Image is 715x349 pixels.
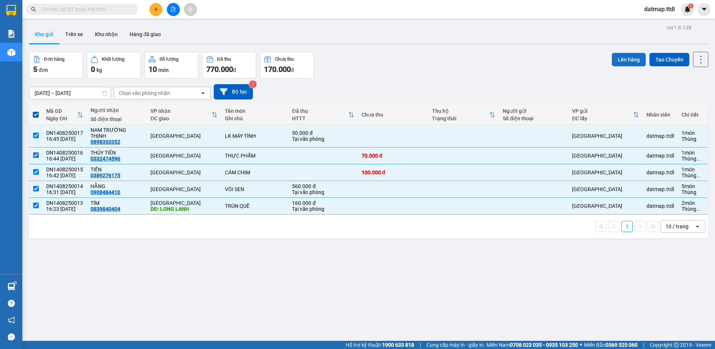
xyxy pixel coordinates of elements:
[46,189,83,195] div: 16:31 [DATE]
[701,6,708,13] span: caret-down
[688,3,693,9] sup: 1
[8,317,15,324] span: notification
[225,186,285,192] div: VÒI SEN
[291,67,294,73] span: đ
[503,115,565,121] div: Số điện thoại
[580,343,582,346] span: ⚪️
[292,200,354,206] div: 160.000 đ
[150,169,217,175] div: [GEOGRAPHIC_DATA]
[225,169,285,175] div: CÁM CHIM
[158,67,169,73] span: món
[59,25,89,43] button: Trên xe
[681,183,704,189] div: 5 món
[90,189,120,195] div: 0908484410
[200,90,206,96] svg: open
[684,6,691,13] img: icon-new-feature
[90,183,143,189] div: HẰNG
[144,52,198,79] button: Số lượng10món
[362,112,425,118] div: Chưa thu
[292,108,348,114] div: Đã thu
[150,153,217,159] div: [GEOGRAPHIC_DATA]
[8,333,15,340] span: message
[46,183,83,189] div: DN1408250014
[124,25,167,43] button: Hàng đã giao
[214,84,253,99] button: Bộ lọc
[643,341,644,349] span: |
[29,52,83,79] button: Đơn hàng5đơn
[233,67,236,73] span: đ
[225,133,285,139] div: LK MÁY TÍNH
[503,108,565,114] div: Người gửi
[572,153,639,159] div: [GEOGRAPHIC_DATA]
[572,169,639,175] div: [GEOGRAPHIC_DATA]
[149,3,162,16] button: plus
[41,5,129,13] input: Tìm tên, số ĐT hoặc mã đơn
[681,166,704,172] div: 1 món
[681,150,704,156] div: 1 món
[6,5,16,16] img: logo-vxr
[90,206,120,212] div: 0839840404
[51,32,99,56] li: VP [GEOGRAPHIC_DATA]
[46,206,83,212] div: 16:23 [DATE]
[260,52,314,79] button: Chưa thu170.000đ
[510,342,578,348] strong: 0708 023 035 - 0935 103 250
[681,189,704,195] div: Thùng
[646,153,674,159] div: datmap.ttdl
[288,105,357,125] th: Toggle SortBy
[90,166,143,172] div: TIẾN
[646,203,674,209] div: datmap.ttdl
[681,130,704,136] div: 1 món
[584,341,638,349] span: Miền Bắc
[426,341,484,349] span: Cung cấp máy in - giấy in:
[568,105,643,125] th: Toggle SortBy
[292,206,354,212] div: Tại văn phòng
[225,108,285,114] div: Tên món
[264,65,291,74] span: 170.000
[486,341,578,349] span: Miền Nam
[572,203,639,209] div: [GEOGRAPHIC_DATA]
[102,57,124,62] div: Khối lượng
[7,30,15,38] img: solution-icon
[150,133,217,139] div: [GEOGRAPHIC_DATA]
[346,341,414,349] span: Hỗ trợ kỹ thuật:
[46,156,83,162] div: 16:44 [DATE]
[46,150,83,156] div: DN1408250016
[689,3,692,9] span: 1
[188,7,193,12] span: aim
[696,206,701,212] span: ...
[292,115,348,121] div: HTTT
[159,57,178,62] div: Số lượng
[150,206,217,212] div: DĐ: LONG LANH
[96,67,102,73] span: kg
[681,112,704,118] div: Chi tiết
[150,200,217,206] div: [GEOGRAPHIC_DATA]
[217,57,231,62] div: Đã thu
[150,108,212,114] div: VP nhận
[225,153,285,159] div: THỰC PHẨM
[46,115,77,121] div: Ngày ĐH
[46,130,83,136] div: DN1408250017
[8,300,15,307] span: question-circle
[695,223,700,229] svg: open
[572,133,639,139] div: [GEOGRAPHIC_DATA]
[31,7,36,12] span: search
[572,115,633,121] div: ĐC lấy
[362,169,425,175] div: 100.000 đ
[667,23,692,32] div: ver 1.8.138
[292,130,354,136] div: 50.000 đ
[572,108,633,114] div: VP gửi
[420,341,421,349] span: |
[7,283,15,291] img: warehouse-icon
[432,115,489,121] div: Trạng thái
[646,186,674,192] div: datmap.ttdl
[29,87,111,99] input: Select a date range.
[89,25,124,43] button: Kho nhận
[14,282,16,284] sup: 1
[646,112,674,118] div: Nhân viên
[149,65,157,74] span: 10
[91,65,95,74] span: 0
[696,156,701,162] span: ...
[46,172,83,178] div: 16:42 [DATE]
[606,342,638,348] strong: 0369 525 060
[184,3,197,16] button: aim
